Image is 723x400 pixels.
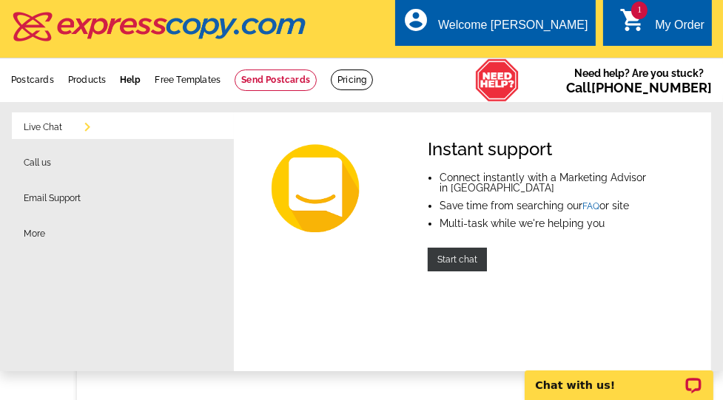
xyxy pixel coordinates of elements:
[566,66,712,95] span: Need help? Are you stuck?
[11,75,54,85] a: Postcards
[440,218,650,228] li: Multi-task while we're helping you
[655,18,704,39] div: My Order
[515,353,723,400] iframe: LiveChat chat widget
[582,201,599,211] a: FAQ
[438,18,588,39] div: Welcome [PERSON_NAME]
[24,229,45,238] a: More
[619,7,646,33] i: shopping_cart
[403,7,429,33] i: account_circle
[619,16,704,35] a: 1 shopping_cart My Order
[440,200,650,211] li: Save time from searching our or site
[566,80,712,95] span: Call
[428,139,661,160] h4: Instant support
[24,123,62,132] a: Live Chat
[120,75,141,85] a: Help
[24,194,81,203] a: Email Support
[475,58,519,102] img: help
[440,172,650,193] li: Connect instantly with a Marketing Advisor in [GEOGRAPHIC_DATA]
[155,75,221,85] a: Free Templates
[260,139,404,238] img: Instant support
[68,75,107,85] a: Products
[428,248,487,271] a: Start chat
[631,1,648,19] span: 1
[24,158,51,167] a: Call us
[591,80,712,95] a: [PHONE_NUMBER]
